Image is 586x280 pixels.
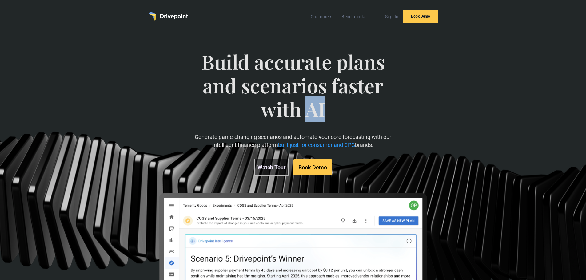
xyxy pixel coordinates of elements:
a: Benchmarks [338,13,369,21]
a: Book Demo [403,10,438,23]
p: Generate game-changing scenarios and automate your core forecasting with our intelligent finance ... [192,133,394,148]
a: Watch Tour [254,159,289,176]
a: Book Demo [293,159,332,175]
a: Sign In [382,13,402,21]
span: built just for consumer and CPG [278,142,355,148]
span: Build accurate plans and scenarios faster with AI [192,50,394,133]
a: Customers [308,13,335,21]
a: home [149,12,188,21]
